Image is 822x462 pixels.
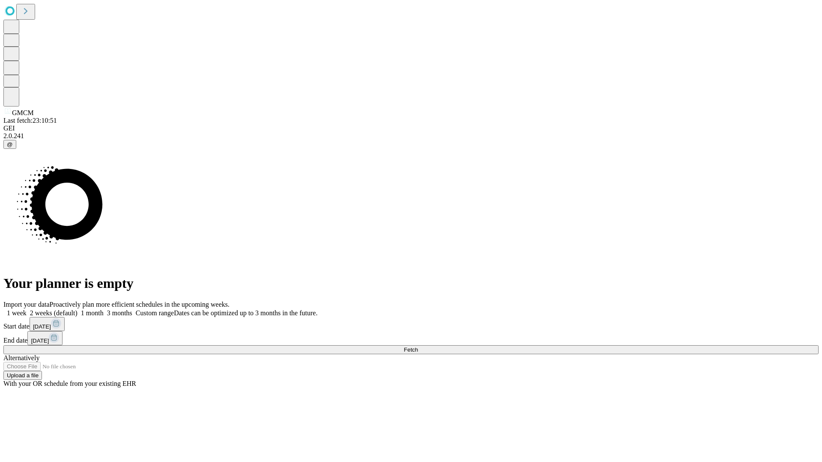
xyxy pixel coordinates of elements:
[33,323,51,330] span: [DATE]
[174,309,317,317] span: Dates can be optimized up to 3 months in the future.
[3,371,42,380] button: Upload a file
[3,124,819,132] div: GEI
[3,132,819,140] div: 2.0.241
[12,109,34,116] span: GMCM
[30,317,65,331] button: [DATE]
[3,317,819,331] div: Start date
[136,309,174,317] span: Custom range
[3,275,819,291] h1: Your planner is empty
[3,301,50,308] span: Import your data
[7,141,13,148] span: @
[3,354,39,361] span: Alternatively
[107,309,132,317] span: 3 months
[81,309,104,317] span: 1 month
[27,331,63,345] button: [DATE]
[3,331,819,345] div: End date
[31,338,49,344] span: [DATE]
[3,345,819,354] button: Fetch
[3,117,57,124] span: Last fetch: 23:10:51
[7,309,27,317] span: 1 week
[404,346,418,353] span: Fetch
[3,380,136,387] span: With your OR schedule from your existing EHR
[30,309,77,317] span: 2 weeks (default)
[3,140,16,149] button: @
[50,301,229,308] span: Proactively plan more efficient schedules in the upcoming weeks.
